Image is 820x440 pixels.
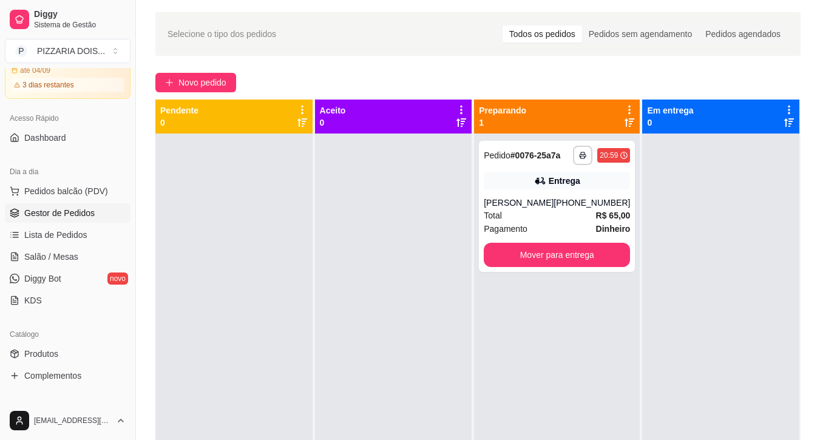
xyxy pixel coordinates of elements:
p: 0 [320,117,346,129]
span: Diggy Bot [24,272,61,285]
article: até 04/09 [20,66,50,75]
span: KDS [24,294,42,306]
a: Período gratuitoaté 04/093 dias restantes [5,47,130,99]
button: Mover para entrega [484,243,630,267]
span: P [15,45,27,57]
span: Diggy [34,9,126,20]
p: 0 [647,117,693,129]
div: Todos os pedidos [503,25,582,42]
div: [PHONE_NUMBER] [554,197,630,209]
span: Produtos [24,348,58,360]
span: Pedido [484,151,510,160]
span: Selecione o tipo dos pedidos [168,27,276,41]
span: Pagamento [484,222,527,235]
a: Lista de Pedidos [5,225,130,245]
button: Novo pedido [155,73,236,92]
div: Entrega [549,175,580,187]
div: Acesso Rápido [5,109,130,128]
a: Dashboard [5,128,130,147]
strong: R$ 65,00 [596,211,631,220]
div: Catálogo [5,325,130,344]
span: Sistema de Gestão [34,20,126,30]
button: [EMAIL_ADDRESS][DOMAIN_NAME] [5,406,130,435]
div: 20:59 [600,151,618,160]
article: 3 dias restantes [22,80,74,90]
span: [EMAIL_ADDRESS][DOMAIN_NAME] [34,416,111,425]
button: Select a team [5,39,130,63]
span: Gestor de Pedidos [24,207,95,219]
strong: # 0076-25a7a [510,151,561,160]
p: Pendente [160,104,198,117]
span: plus [165,78,174,87]
a: DiggySistema de Gestão [5,5,130,34]
strong: Dinheiro [596,224,631,234]
div: [PERSON_NAME] [484,197,554,209]
span: Salão / Mesas [24,251,78,263]
div: PIZZARIA DOIS ... [37,45,105,57]
a: KDS [5,291,130,310]
a: Produtos [5,344,130,364]
span: Lista de Pedidos [24,229,87,241]
p: Aceito [320,104,346,117]
p: 0 [160,117,198,129]
p: 1 [479,117,526,129]
a: Salão / Mesas [5,247,130,266]
div: Pedidos agendados [699,25,787,42]
a: Diggy Botnovo [5,269,130,288]
div: Dia a dia [5,162,130,181]
span: Novo pedido [178,76,226,89]
div: Pedidos sem agendamento [582,25,699,42]
span: Pedidos balcão (PDV) [24,185,108,197]
a: Gestor de Pedidos [5,203,130,223]
span: Complementos [24,370,81,382]
p: Em entrega [647,104,693,117]
p: Preparando [479,104,526,117]
span: Dashboard [24,132,66,144]
span: Total [484,209,502,222]
a: Complementos [5,366,130,385]
button: Pedidos balcão (PDV) [5,181,130,201]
